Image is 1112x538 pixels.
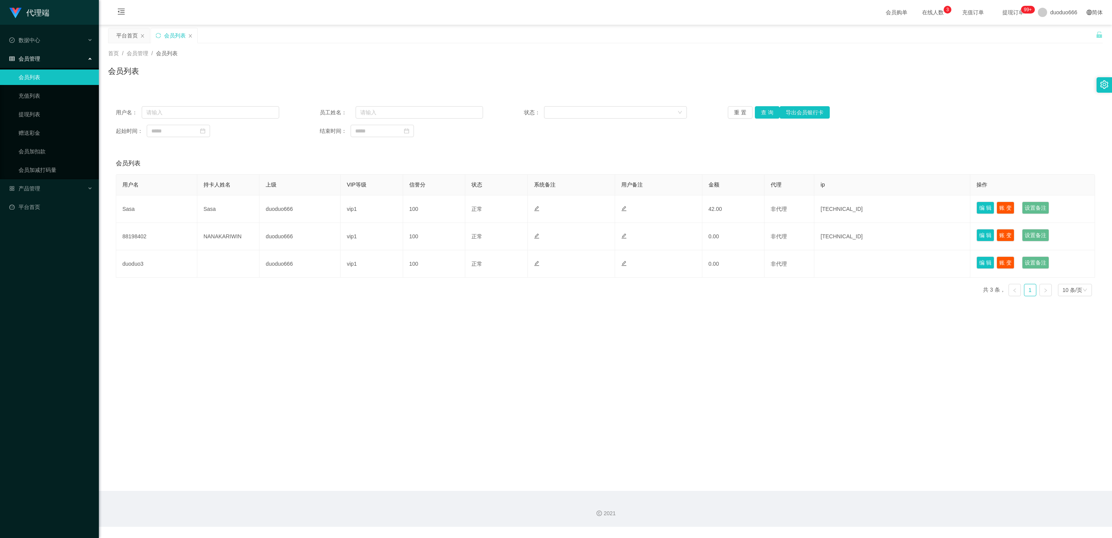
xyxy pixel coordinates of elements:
li: 下一页 [1039,284,1052,296]
button: 导出会员银行卡 [780,106,830,119]
span: 非代理 [771,261,787,267]
span: 代理 [771,182,781,188]
span: 产品管理 [9,185,40,192]
button: 账 变 [997,202,1014,214]
span: 操作 [976,182,987,188]
button: 查 询 [755,106,780,119]
h1: 代理端 [26,0,49,25]
input: 请输入 [142,106,279,119]
sup: 1181 [1021,6,1035,14]
td: 100 [403,195,465,223]
a: 会员加扣款 [19,144,93,159]
span: 会员管理 [9,56,40,62]
sup: 3 [944,6,951,14]
td: 100 [403,250,465,278]
span: 上级 [266,182,276,188]
i: 图标: calendar [404,128,409,134]
div: 10 条/页 [1063,284,1082,296]
span: 正常 [471,261,482,267]
span: ip [820,182,825,188]
i: 图标: sync [156,33,161,38]
span: 状态 [471,182,482,188]
button: 编 辑 [976,202,994,214]
td: Sasa [197,195,259,223]
span: 持卡人姓名 [203,182,231,188]
td: 100 [403,223,465,250]
span: 用户备注 [621,182,643,188]
a: 代理端 [9,9,49,15]
div: 2021 [105,509,1106,518]
td: NANAKARIWIN [197,223,259,250]
span: 非代理 [771,233,787,239]
button: 设置备注 [1022,229,1049,241]
i: 图标: appstore-o [9,186,15,191]
span: / [151,50,153,56]
td: 0.00 [702,223,764,250]
a: 提现列表 [19,107,93,122]
i: 图标: table [9,56,15,61]
a: 充值列表 [19,88,93,104]
div: 平台首页 [116,28,138,43]
a: 赠送彩金 [19,125,93,141]
h1: 会员列表 [108,65,139,77]
i: 图标: close [140,34,145,38]
span: 用户名： [116,109,142,117]
span: 充值订单 [958,10,988,15]
td: 0.00 [702,250,764,278]
span: 非代理 [771,206,787,212]
span: 结束时间： [320,127,351,135]
span: 提现订单 [998,10,1028,15]
td: vip1 [341,195,403,223]
i: 图标: close [188,34,193,38]
i: 图标: edit [621,206,627,211]
i: 图标: check-circle-o [9,37,15,43]
i: 图标: calendar [200,128,205,134]
td: vip1 [341,250,403,278]
span: 会员列表 [156,50,178,56]
span: 系统备注 [534,182,556,188]
a: 会员加减打码量 [19,162,93,178]
span: 会员管理 [127,50,148,56]
img: logo.9652507e.png [9,8,22,19]
button: 设置备注 [1022,256,1049,269]
span: 状态： [524,109,544,117]
td: Sasa [116,195,197,223]
span: 用户名 [122,182,139,188]
span: 在线人数 [918,10,948,15]
td: duoduo666 [259,250,341,278]
a: 1 [1024,284,1036,296]
i: 图标: right [1043,288,1048,293]
button: 编 辑 [976,256,994,269]
p: 3 [946,6,949,14]
a: 会员列表 [19,70,93,85]
i: 图标: down [678,110,682,115]
i: 图标: edit [534,261,539,266]
a: 图标: dashboard平台首页 [9,199,93,215]
i: 图标: menu-fold [108,0,134,25]
button: 编 辑 [976,229,994,241]
i: 图标: edit [534,233,539,239]
td: duoduo3 [116,250,197,278]
span: 会员列表 [116,159,141,168]
td: duoduo666 [259,223,341,250]
i: 图标: down [1083,288,1087,293]
span: VIP等级 [347,182,366,188]
span: 数据中心 [9,37,40,43]
td: vip1 [341,223,403,250]
span: 金额 [709,182,719,188]
td: 88198402 [116,223,197,250]
i: 图标: edit [621,261,627,266]
span: 正常 [471,206,482,212]
li: 共 3 条， [983,284,1005,296]
td: 42.00 [702,195,764,223]
span: 员工姓名： [320,109,355,117]
td: duoduo666 [259,195,341,223]
button: 账 变 [997,229,1014,241]
i: 图标: edit [534,206,539,211]
i: 图标: unlock [1096,31,1103,38]
li: 上一页 [1009,284,1021,296]
button: 重 置 [728,106,753,119]
i: 图标: global [1087,10,1092,15]
i: 图标: setting [1100,80,1109,89]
